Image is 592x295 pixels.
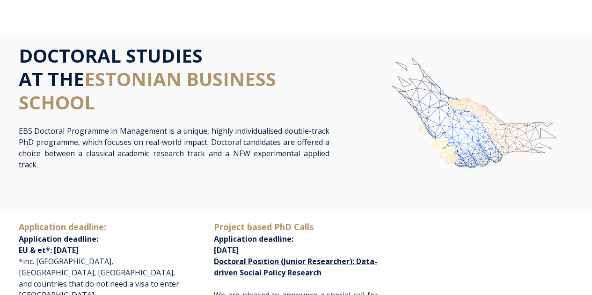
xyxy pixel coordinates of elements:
span: [DATE] [214,245,239,255]
span: Application deadline: [214,222,314,244]
h1: DOCTORAL STUDIES AT THE [19,44,329,114]
span: ESTONIAN BUSINESS SCHOOL [19,66,276,115]
span: Application deadline: [19,221,106,232]
span: EU & et*: [DATE] [19,245,79,255]
p: EBS Doctoral Programme in Management is a unique, highly individualised double-track PhD programm... [19,125,329,170]
img: img-ebs-hand [360,44,573,209]
span: Project based PhD Calls [214,221,314,232]
a: Doctoral Position (Junior Researcher): Data-driven Social Policy Research [214,256,377,278]
span: Application deadline: [19,234,98,244]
